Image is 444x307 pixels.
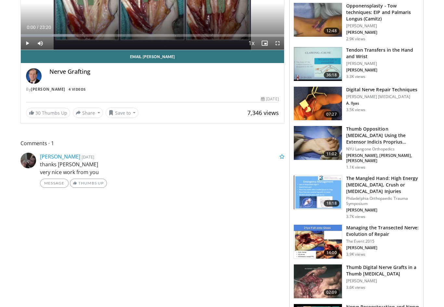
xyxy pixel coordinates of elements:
img: 0a563e68-2446-47c6-8401-73efc0f331c2.150x105_q85_crop-smart_upscale.jpg [294,225,342,259]
p: [PERSON_NAME] [346,61,419,66]
img: cedb9dd8-9af2-4ffb-bb1e-c90136f08241.JPG.150x105_q85_crop-smart_upscale.jpg [294,126,342,160]
p: [PERSON_NAME] [346,278,419,284]
button: Play [21,37,34,50]
a: Email [PERSON_NAME] [21,50,284,63]
p: [PERSON_NAME] [346,245,419,250]
a: 30 Thumbs Up [26,108,70,118]
span: 12:48 [324,28,339,34]
a: 02:09 Thumb Digital Nerve Grafts in a Thumb [MEDICAL_DATA] [PERSON_NAME] 3.6K views [294,264,419,299]
h3: Tendon Transfers in the Hand and Wrist [346,47,419,60]
a: 4 Videos [66,87,88,92]
a: 36:18 Tendon Transfers in the Hand and Wrist [PERSON_NAME] [PERSON_NAME] 3.3K views [294,47,419,81]
div: Progress Bar [21,34,284,37]
a: Thumbs Up [70,179,107,188]
img: slutsky_-_thumb_reattachment_2.png.150x105_q85_crop-smart_upscale.jpg [294,264,342,298]
p: [PERSON_NAME] [346,23,419,29]
a: Message [40,179,69,188]
img: 3f93950c-3631-4494-af4d-c15dc7e5571b.150x105_q85_crop-smart_upscale.jpg [294,175,342,209]
p: thanks [PERSON_NAME] very nice work from you [40,160,284,176]
h3: Thumb Opposition [MEDICAL_DATA] Using the Extensor Indicis Proprius… [346,126,419,145]
span: 02:09 [324,289,339,296]
span: 30 [35,110,41,116]
span: 07:27 [324,111,339,118]
h3: Digital Nerve Repair Techniques [346,86,418,93]
p: [PERSON_NAME] [MEDICAL_DATA] [346,94,418,99]
a: [PERSON_NAME] [40,153,80,160]
h3: Managing the Transected Nerve: Evolution of Repair [346,224,419,237]
p: [PERSON_NAME] [346,68,419,73]
span: 14:00 [324,249,339,256]
button: Playback Rate [245,37,258,50]
p: 3.9K views [346,252,365,257]
a: 18:18 The Mangled Hand: High Energy [MEDICAL_DATA], Crush or [MEDICAL_DATA] Injuries Philadelphia... [294,175,419,219]
button: Share [73,108,103,118]
p: [PERSON_NAME] [346,208,419,213]
h4: Nerve Grafting [49,68,279,75]
p: [PERSON_NAME], [PERSON_NAME], [PERSON_NAME] [346,153,419,163]
a: 12:48 Opponensplasty - Tow techniques: EIP and Palmaris Longus (Camitz) [PERSON_NAME] [PERSON_NAM... [294,3,419,42]
h3: The Mangled Hand: High Energy [MEDICAL_DATA], Crush or [MEDICAL_DATA] Injuries [346,175,419,195]
h3: Thumb Digital Nerve Grafts in a Thumb [MEDICAL_DATA] [346,264,419,277]
p: 3.7K views [346,214,365,219]
p: [PERSON_NAME] [346,30,419,35]
span: 7,346 views [247,109,279,117]
span: 23:20 [40,25,51,30]
span: 18:18 [324,200,339,207]
button: Fullscreen [271,37,284,50]
span: 0:00 [27,25,35,30]
span: / [37,25,38,30]
a: 07:27 Digital Nerve Repair Techniques [PERSON_NAME] [MEDICAL_DATA] A. Ilyas 3.5K views [294,86,419,121]
a: 11:02 Thumb Opposition [MEDICAL_DATA] Using the Extensor Indicis Proprius… NYU Langone Orthopedic... [294,126,419,170]
h3: Opponensplasty - Tow techniques: EIP and Palmaris Longus (Camitz) [346,3,419,22]
img: Avatar [20,153,36,168]
button: Save to [106,108,139,118]
small: [DATE] [82,154,94,160]
a: 14:00 Managing the Transected Nerve: Evolution of Repair The Event 2015 [PERSON_NAME] 3.9K views [294,224,419,259]
p: 2.9K views [346,36,365,42]
div: [DATE] [261,96,279,102]
span: 36:18 [324,72,339,78]
a: [PERSON_NAME] [31,86,65,92]
button: Mute [34,37,47,50]
button: Enable picture-in-picture mode [258,37,271,50]
span: Comments 1 [20,139,284,147]
img: Avatar [26,68,42,84]
p: 3.5K views [346,107,365,112]
span: 11:02 [324,151,339,157]
img: 6d919842-0851-460c-8fe0-16794c4401eb.150x105_q85_crop-smart_upscale.jpg [294,47,342,81]
p: 3.6K views [346,285,365,290]
p: 1.1K views [346,165,365,170]
p: Philadelphia Orthopaedic Trauma Symposium [346,196,419,206]
p: The Event 2015 [346,239,419,244]
img: 0fbf1a49-7eb2-4364-92f3-fcf940d9e558.150x105_q85_crop-smart_upscale.jpg [294,3,342,37]
p: A. Ilyas [346,101,418,106]
img: a6c92bd5-e75d-4d75-9d65-5b2c32c33061.150x105_q85_crop-smart_upscale.jpg [294,87,342,121]
p: NYU Langone Orthopedics [346,147,419,152]
div: By [26,86,279,92]
p: 3.3K views [346,74,365,79]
